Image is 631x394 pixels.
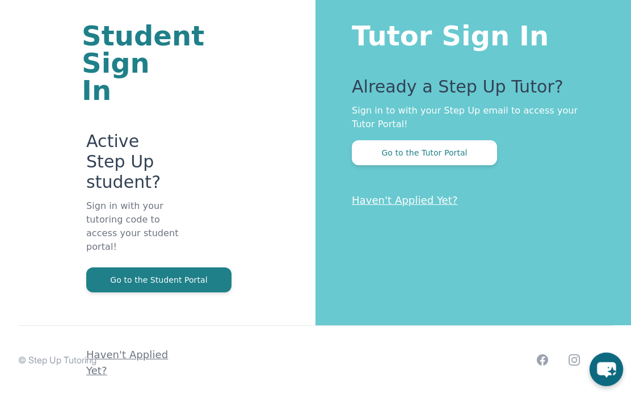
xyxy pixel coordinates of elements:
[86,199,179,267] p: Sign in with your tutoring code to access your student portal!
[86,349,168,376] a: Haven't Applied Yet?
[86,274,232,285] a: Go to the Student Portal
[18,353,96,367] p: © Step Up Tutoring
[352,194,458,206] a: Haven't Applied Yet?
[352,77,586,104] p: Already a Step Up Tutor?
[86,131,179,199] p: Active Step Up student?
[352,147,497,158] a: Go to the Tutor Portal
[82,22,179,104] h1: Student Sign In
[352,104,586,131] p: Sign in to with your Step Up email to access your Tutor Portal!
[352,18,586,49] h1: Tutor Sign In
[352,140,497,165] button: Go to the Tutor Portal
[590,353,623,386] button: chat-button
[86,267,232,292] button: Go to the Student Portal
